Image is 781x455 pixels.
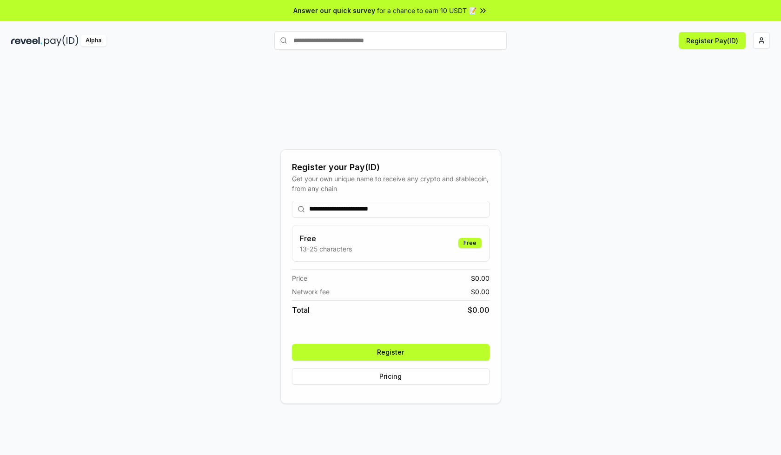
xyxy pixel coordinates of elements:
button: Register Pay(ID) [679,32,746,49]
img: pay_id [44,35,79,46]
p: 13-25 characters [300,244,352,254]
div: Register your Pay(ID) [292,161,490,174]
span: Price [292,273,307,283]
button: Register [292,344,490,361]
span: Answer our quick survey [293,6,375,15]
img: reveel_dark [11,35,42,46]
span: $ 0.00 [468,304,490,316]
h3: Free [300,233,352,244]
span: Network fee [292,287,330,297]
div: Get your own unique name to receive any crypto and stablecoin, from any chain [292,174,490,193]
span: $ 0.00 [471,287,490,297]
div: Alpha [80,35,106,46]
span: $ 0.00 [471,273,490,283]
div: Free [458,238,482,248]
button: Pricing [292,368,490,385]
span: for a chance to earn 10 USDT 📝 [377,6,477,15]
span: Total [292,304,310,316]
